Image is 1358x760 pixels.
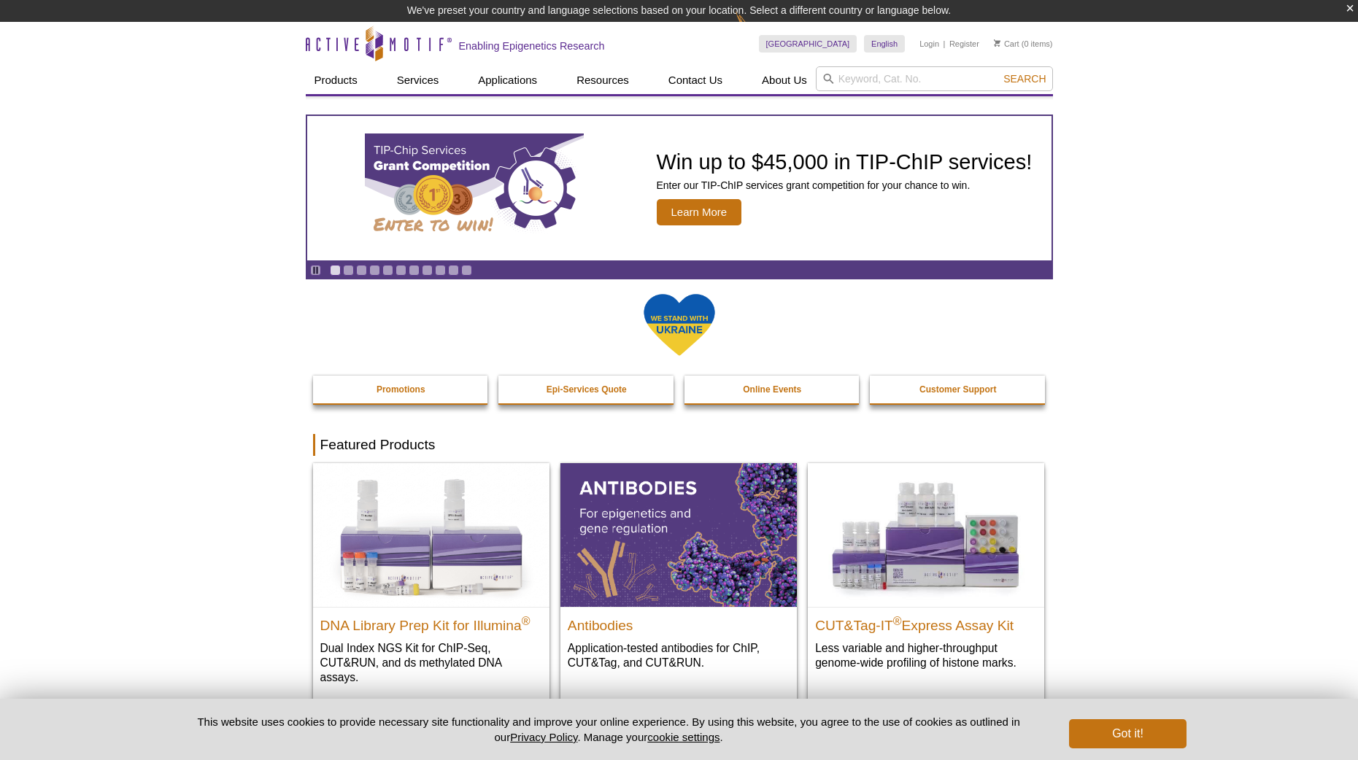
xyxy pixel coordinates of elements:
a: CUT&Tag-IT® Express Assay Kit CUT&Tag-IT®Express Assay Kit Less variable and higher-throughput ge... [808,463,1044,684]
button: Search [999,72,1050,85]
a: Go to slide 5 [382,265,393,276]
button: Got it! [1069,719,1186,748]
a: Cart [994,39,1019,49]
img: Change Here [736,11,774,45]
strong: Customer Support [919,384,996,395]
a: Go to slide 6 [396,265,406,276]
a: About Us [753,66,816,94]
strong: Online Events [743,384,801,395]
a: Resources [568,66,638,94]
img: Your Cart [994,39,1000,47]
a: Go to slide 11 [461,265,472,276]
a: Login [919,39,939,49]
p: Dual Index NGS Kit for ChIP-Seq, CUT&RUN, and ds methylated DNA assays. [320,640,542,685]
a: Promotions [313,376,490,403]
span: Search [1003,73,1046,85]
a: Go to slide 3 [356,265,367,276]
a: [GEOGRAPHIC_DATA] [759,35,857,53]
p: Enter our TIP-ChIP services grant competition for your chance to win. [657,179,1033,192]
a: Services [388,66,448,94]
a: Go to slide 1 [330,265,341,276]
sup: ® [893,614,902,627]
a: Go to slide 7 [409,265,420,276]
sup: ® [522,614,531,627]
h2: Featured Products [313,434,1046,456]
input: Keyword, Cat. No. [816,66,1053,91]
a: Privacy Policy [510,731,577,743]
p: Application-tested antibodies for ChIP, CUT&Tag, and CUT&RUN. [568,640,790,670]
h2: Enabling Epigenetics Research [459,39,605,53]
a: Go to slide 10 [448,265,459,276]
p: Less variable and higher-throughput genome-wide profiling of histone marks​. [815,640,1037,670]
a: Applications [469,66,546,94]
a: Go to slide 2 [343,265,354,276]
a: DNA Library Prep Kit for Illumina DNA Library Prep Kit for Illumina® Dual Index NGS Kit for ChIP-... [313,463,549,699]
a: Register [949,39,979,49]
a: Epi-Services Quote [498,376,675,403]
h2: Antibodies [568,611,790,633]
img: We Stand With Ukraine [643,292,716,357]
li: | [944,35,946,53]
article: TIP-ChIP Services Grant Competition [307,116,1052,260]
a: Go to slide 8 [422,265,433,276]
img: CUT&Tag-IT® Express Assay Kit [808,463,1044,606]
img: All Antibodies [560,463,797,606]
h2: DNA Library Prep Kit for Illumina [320,611,542,633]
a: Customer Support [870,376,1046,403]
img: TIP-ChIP Services Grant Competition [365,133,584,243]
strong: Promotions [377,384,425,395]
a: Go to slide 4 [369,265,380,276]
button: cookie settings [647,731,719,743]
strong: Epi-Services Quote [547,384,627,395]
a: Contact Us [660,66,731,94]
a: English [864,35,905,53]
a: Products [306,66,366,94]
img: DNA Library Prep Kit for Illumina [313,463,549,606]
span: Learn More [657,199,742,225]
a: Online Events [684,376,861,403]
h2: CUT&Tag-IT Express Assay Kit [815,611,1037,633]
p: This website uses cookies to provide necessary site functionality and improve your online experie... [172,714,1046,745]
h2: Win up to $45,000 in TIP-ChIP services! [657,151,1033,173]
a: All Antibodies Antibodies Application-tested antibodies for ChIP, CUT&Tag, and CUT&RUN. [560,463,797,684]
a: Toggle autoplay [310,265,321,276]
a: Go to slide 9 [435,265,446,276]
a: TIP-ChIP Services Grant Competition Win up to $45,000 in TIP-ChIP services! Enter our TIP-ChIP se... [307,116,1052,260]
li: (0 items) [994,35,1053,53]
